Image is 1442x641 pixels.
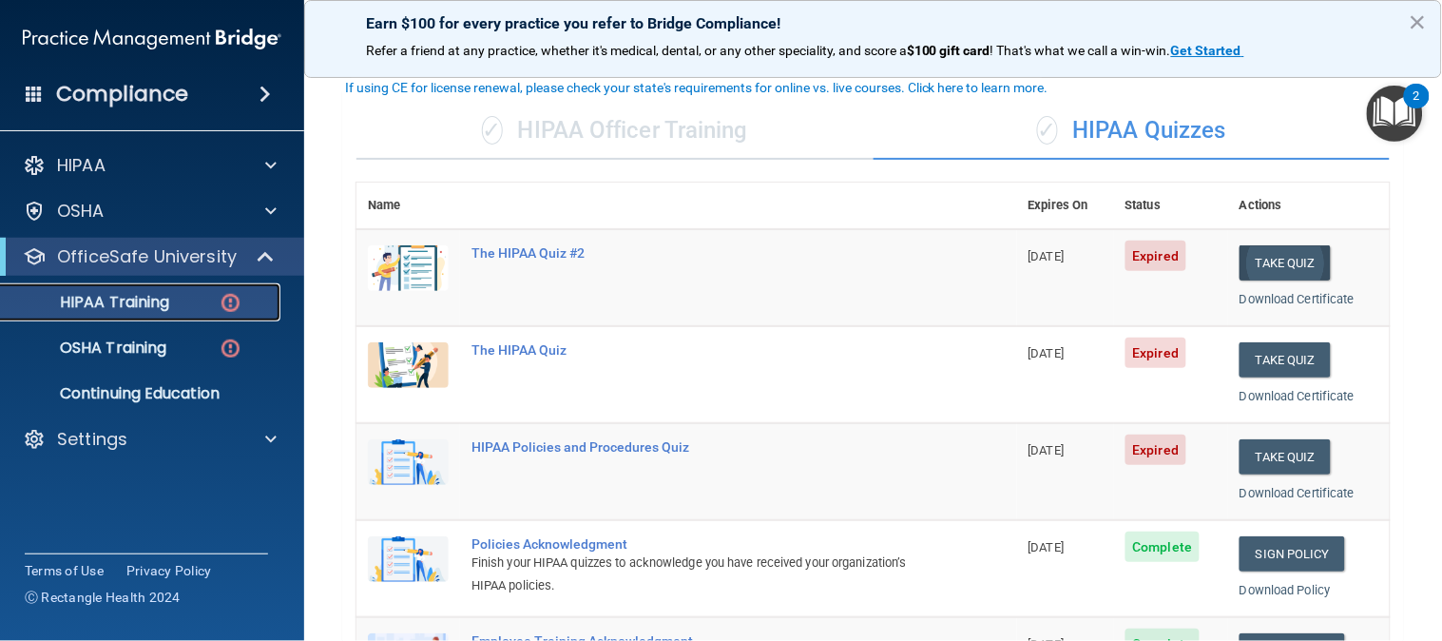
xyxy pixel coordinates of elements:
[12,293,169,312] p: HIPAA Training
[1171,43,1241,58] strong: Get Started
[23,428,277,451] a: Settings
[126,561,212,580] a: Privacy Policy
[23,245,276,268] a: OfficeSafe University
[1240,536,1345,572] a: Sign Policy
[57,428,127,451] p: Settings
[1125,532,1201,562] span: Complete
[1171,43,1244,58] a: Get Started
[1125,241,1187,271] span: Expired
[342,78,1051,97] button: If using CE for license renewal, please check your state's requirements for online vs. live cours...
[1240,486,1355,500] a: Download Certificate
[1029,346,1065,360] span: [DATE]
[57,154,106,177] p: HIPAA
[874,103,1391,160] div: HIPAA Quizzes
[1037,116,1058,145] span: ✓
[471,536,922,552] div: Policies Acknowledgment
[990,43,1171,58] span: ! That's what we call a win-win.
[366,14,1380,32] p: Earn $100 for every practice you refer to Bridge Compliance!
[23,154,277,177] a: HIPAA
[1114,183,1228,229] th: Status
[57,245,237,268] p: OfficeSafe University
[1240,389,1355,403] a: Download Certificate
[471,245,922,261] div: The HIPAA Quiz #2
[482,116,503,145] span: ✓
[1029,249,1065,263] span: [DATE]
[1240,583,1331,597] a: Download Policy
[356,103,874,160] div: HIPAA Officer Training
[219,337,242,360] img: danger-circle.6113f641.png
[356,183,460,229] th: Name
[1367,86,1423,142] button: Open Resource Center, 2 new notifications
[1017,183,1114,229] th: Expires On
[12,339,166,358] p: OSHA Training
[471,342,922,358] div: The HIPAA Quiz
[23,200,277,223] a: OSHA
[1029,443,1065,457] span: [DATE]
[1125,435,1187,465] span: Expired
[1240,292,1355,306] a: Download Certificate
[56,81,188,107] h4: Compliance
[219,291,242,315] img: danger-circle.6113f641.png
[366,43,907,58] span: Refer a friend at any practice, whether it's medical, dental, or any other speciality, and score a
[57,200,105,223] p: OSHA
[1240,439,1331,475] button: Take Quiz
[25,561,104,580] a: Terms of Use
[345,81,1048,94] div: If using CE for license renewal, please check your state's requirements for online vs. live cours...
[1347,510,1419,582] iframe: Drift Widget Chat Controller
[23,20,281,58] img: PMB logo
[1409,7,1427,37] button: Close
[1228,183,1390,229] th: Actions
[1240,342,1331,378] button: Take Quiz
[907,43,990,58] strong: $100 gift card
[471,552,922,597] div: Finish your HIPAA quizzes to acknowledge you have received your organization’s HIPAA policies.
[1240,245,1331,281] button: Take Quiz
[12,384,272,403] p: Continuing Education
[25,588,181,607] span: Ⓒ Rectangle Health 2024
[471,439,922,455] div: HIPAA Policies and Procedures Quiz
[1413,96,1420,121] div: 2
[1125,338,1187,368] span: Expired
[1029,540,1065,554] span: [DATE]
